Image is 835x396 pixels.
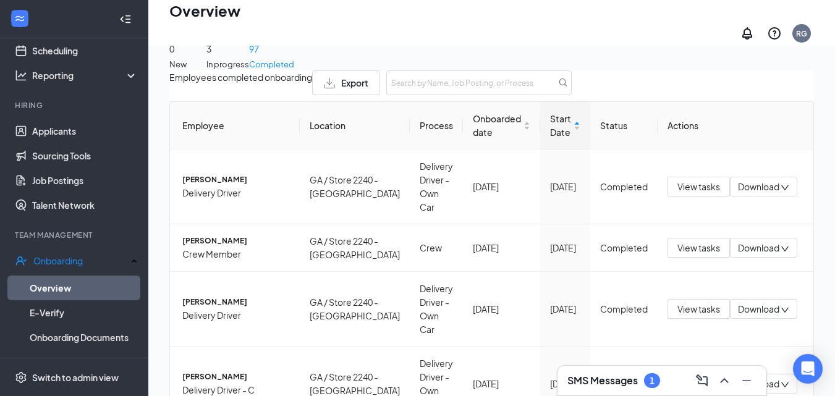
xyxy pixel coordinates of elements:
[550,112,571,139] span: Start Date
[590,102,658,150] th: Status
[473,377,530,390] div: [DATE]
[312,70,380,95] button: Export
[410,150,463,224] td: Delivery Driver - Own Car
[692,371,712,390] button: ComposeMessage
[206,58,249,70] span: In progress
[182,235,290,247] span: [PERSON_NAME]
[781,306,789,314] span: down
[473,180,530,193] div: [DATE]
[182,297,290,308] span: [PERSON_NAME]
[767,26,782,41] svg: QuestionInfo
[473,112,521,139] span: Onboarded date
[717,373,732,388] svg: ChevronUp
[14,12,26,25] svg: WorkstreamLogo
[668,238,730,258] button: View tasks
[677,241,720,255] span: View tasks
[249,58,294,70] span: Completed
[714,371,734,390] button: ChevronUp
[32,69,138,82] div: Reporting
[658,102,814,150] th: Actions
[169,42,206,56] span: 0
[300,102,410,150] th: Location
[473,302,530,316] div: [DATE]
[182,247,290,261] span: Crew Member
[32,168,138,193] a: Job Postings
[15,371,27,384] svg: Settings
[600,302,648,316] div: Completed
[30,325,138,350] a: Onboarding Documents
[169,70,312,95] span: Employees completed onboarding
[15,230,135,240] div: Team Management
[32,119,138,143] a: Applicants
[650,376,655,386] div: 1
[300,272,410,347] td: GA / Store 2240 - [GEOGRAPHIC_DATA]
[15,100,135,111] div: Hiring
[796,28,807,39] div: RG
[738,242,779,255] span: Download
[738,303,779,316] span: Download
[677,302,720,316] span: View tasks
[781,183,789,192] span: down
[249,42,294,56] span: 97
[410,272,463,347] td: Delivery Driver - Own Car
[169,58,206,70] span: New
[30,276,138,300] a: Overview
[473,241,530,255] div: [DATE]
[182,308,290,322] span: Delivery Driver
[600,241,648,255] div: Completed
[386,70,572,95] input: Search by Name, Job Posting, or Process
[738,180,779,193] span: Download
[740,26,755,41] svg: Notifications
[410,102,463,150] th: Process
[33,255,127,267] div: Onboarding
[550,241,580,255] div: [DATE]
[677,180,720,193] span: View tasks
[182,371,290,383] span: [PERSON_NAME]
[300,150,410,224] td: GA / Store 2240 - [GEOGRAPHIC_DATA]
[695,373,710,388] svg: ComposeMessage
[15,255,27,267] svg: UserCheck
[737,371,757,390] button: Minimize
[206,42,249,56] span: 3
[567,374,638,387] h3: SMS Messages
[182,174,290,186] span: [PERSON_NAME]
[410,224,463,272] td: Crew
[32,193,138,217] a: Talent Network
[341,78,368,87] span: Export
[668,177,730,196] button: View tasks
[463,102,540,150] th: Onboarded date
[668,299,730,319] button: View tasks
[300,224,410,272] td: GA / Store 2240 - [GEOGRAPHIC_DATA]
[739,373,754,388] svg: Minimize
[32,38,138,63] a: Scheduling
[781,381,789,389] span: down
[32,143,138,168] a: Sourcing Tools
[15,69,27,82] svg: Analysis
[32,371,119,384] div: Switch to admin view
[550,180,580,193] div: [DATE]
[793,354,823,384] div: Open Intercom Messenger
[182,186,290,200] span: Delivery Driver
[30,350,138,374] a: Activity log
[119,13,132,25] svg: Collapse
[550,302,580,316] div: [DATE]
[781,245,789,253] span: down
[170,102,300,150] th: Employee
[550,377,580,390] div: [DATE]
[30,300,138,325] a: E-Verify
[600,180,648,193] div: Completed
